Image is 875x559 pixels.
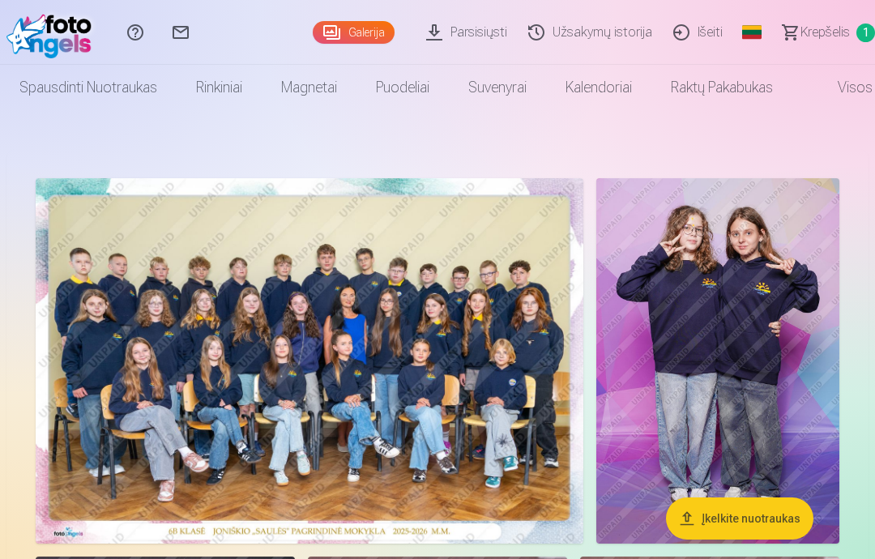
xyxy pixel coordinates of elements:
[262,65,356,110] a: Magnetai
[800,23,850,42] span: Krepšelis
[651,65,792,110] a: Raktų pakabukas
[666,497,813,540] button: Įkelkite nuotraukas
[546,65,651,110] a: Kalendoriai
[449,65,546,110] a: Suvenyrai
[6,6,100,58] img: /fa2
[177,65,262,110] a: Rinkiniai
[356,65,449,110] a: Puodeliai
[856,23,875,42] span: 1
[313,21,395,44] a: Galerija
